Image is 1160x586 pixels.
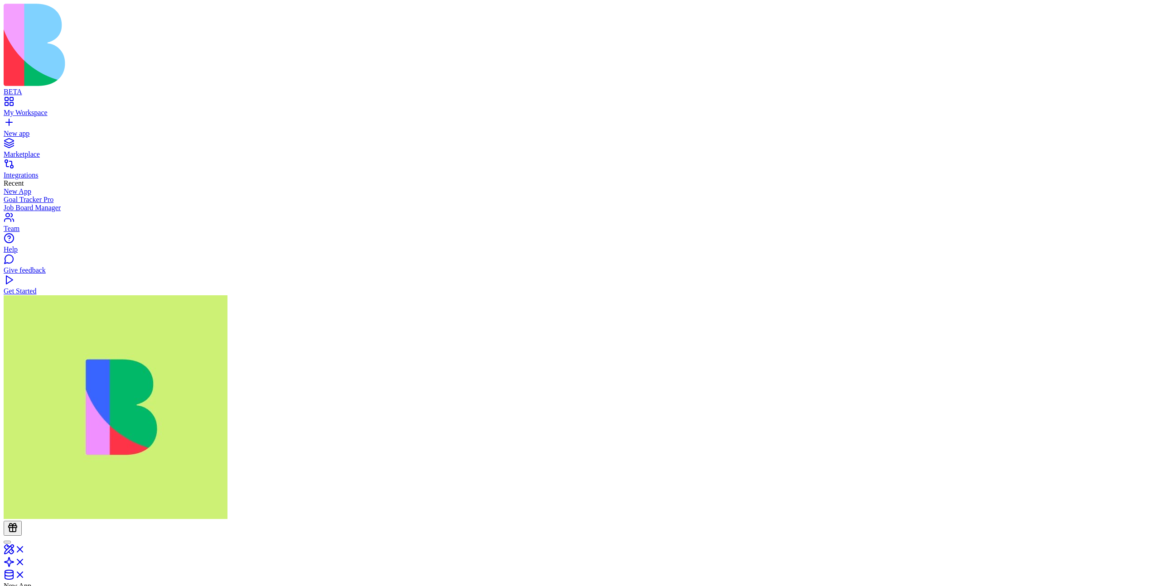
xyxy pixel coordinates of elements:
[4,150,1156,159] div: Marketplace
[4,163,1156,179] a: Integrations
[4,101,1156,117] a: My Workspace
[4,130,1156,138] div: New app
[4,258,1156,274] a: Give feedback
[4,245,1156,254] div: Help
[4,142,1156,159] a: Marketplace
[4,121,1156,138] a: New app
[4,295,227,519] img: WhatsApp_Image_2025-01-03_at_11.26.17_rubx1k.jpg
[4,109,1156,117] div: My Workspace
[4,88,1156,96] div: BETA
[4,187,1156,196] a: New App
[4,266,1156,274] div: Give feedback
[4,237,1156,254] a: Help
[4,204,1156,212] a: Job Board Manager
[4,279,1156,295] a: Get Started
[4,179,24,187] span: Recent
[4,216,1156,233] a: Team
[4,171,1156,179] div: Integrations
[4,287,1156,295] div: Get Started
[4,4,368,86] img: logo
[4,225,1156,233] div: Team
[4,196,1156,204] a: Goal Tracker Pro
[4,80,1156,96] a: BETA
